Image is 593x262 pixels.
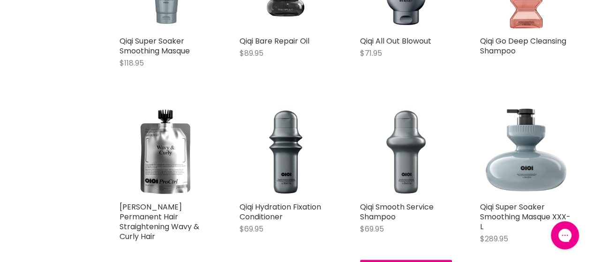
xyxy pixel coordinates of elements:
[546,218,584,253] iframe: Gorgias live chat messenger
[240,202,321,222] a: Qiqi Hydration Fixation Conditioner
[480,233,508,244] span: $289.95
[120,105,211,197] img: Qiqi Vega Permanent Hair Straightening Wavy & Curly Hair
[360,36,431,46] a: Qiqi All Out Blowout
[480,105,572,197] img: Qiqi Super Soaker Smoothing Masque XXX-L
[360,224,384,234] span: $69.95
[360,202,434,222] a: Qiqi Smooth Service Shampoo
[120,58,144,68] span: $118.95
[120,36,190,56] a: Qiqi Super Soaker Smoothing Masque
[120,202,199,242] a: [PERSON_NAME] Permanent Hair Straightening Wavy & Curly Hair
[240,36,309,46] a: Qiqi Bare Repair Oil
[360,48,382,59] span: $71.95
[240,105,331,197] img: Qiqi Hydration Fixation Conditioner
[240,224,263,234] span: $69.95
[360,105,452,197] img: Qiqi Smooth Service Shampoo
[240,48,263,59] span: $89.95
[480,36,566,56] a: Qiqi Go Deep Cleansing Shampoo
[480,202,570,232] a: Qiqi Super Soaker Smoothing Masque XXX-L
